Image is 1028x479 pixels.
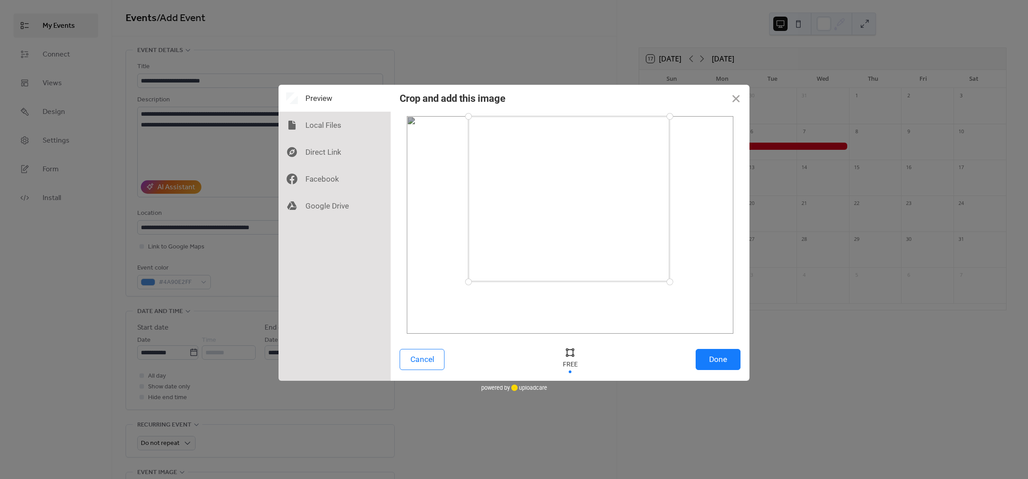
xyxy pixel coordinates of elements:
[696,349,741,370] button: Done
[279,139,391,165] div: Direct Link
[723,85,749,112] button: Close
[279,165,391,192] div: Facebook
[279,192,391,219] div: Google Drive
[481,381,547,394] div: powered by
[510,384,547,391] a: uploadcare
[400,349,444,370] button: Cancel
[279,112,391,139] div: Local Files
[279,85,391,112] div: Preview
[400,93,505,104] div: Crop and add this image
